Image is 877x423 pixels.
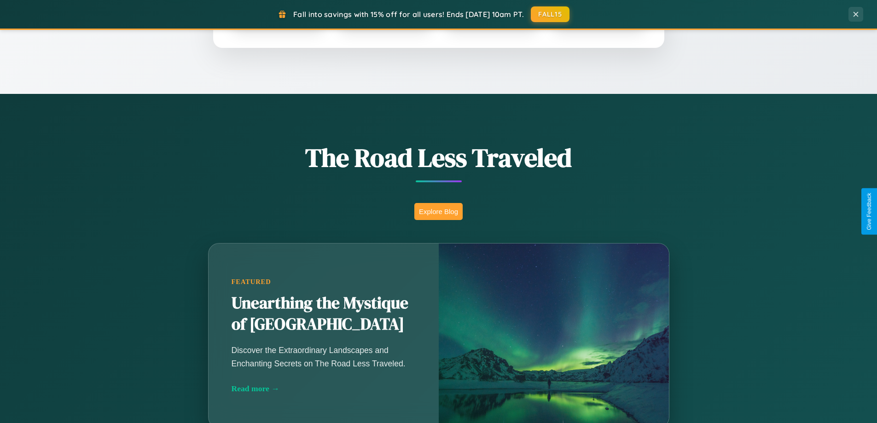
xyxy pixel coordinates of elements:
h2: Unearthing the Mystique of [GEOGRAPHIC_DATA] [232,293,416,335]
div: Featured [232,278,416,286]
div: Give Feedback [866,193,872,230]
span: Fall into savings with 15% off for all users! Ends [DATE] 10am PT. [293,10,524,19]
h1: The Road Less Traveled [163,140,715,175]
button: Explore Blog [414,203,463,220]
button: FALL15 [531,6,569,22]
div: Read more → [232,384,416,394]
p: Discover the Extraordinary Landscapes and Enchanting Secrets on The Road Less Traveled. [232,344,416,370]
